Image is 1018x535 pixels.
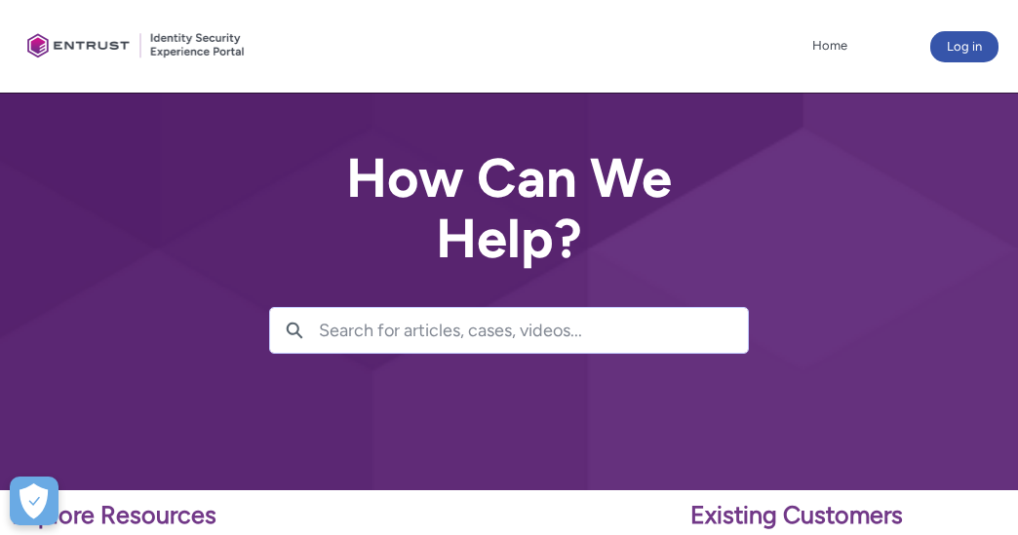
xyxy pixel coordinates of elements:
[690,497,1006,534] p: Existing Customers
[10,477,59,525] button: Open Preferences
[930,31,998,62] button: Log in
[10,477,59,525] div: Cookie Preferences
[807,31,852,60] a: Home
[12,497,667,534] p: Explore Resources
[270,308,319,353] button: Search
[269,148,749,268] h2: How Can We Help?
[319,308,748,353] input: Search for articles, cases, videos...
